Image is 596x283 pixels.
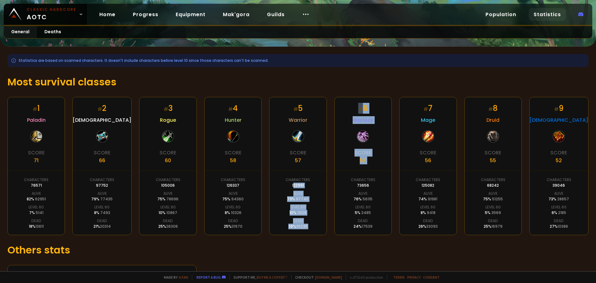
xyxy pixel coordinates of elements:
a: Classic HardcoreAOTC [4,4,87,25]
div: Dead [293,218,303,224]
div: 10 % [159,210,177,216]
div: 57 [295,157,301,164]
div: 25 % [484,224,503,229]
div: Characters [24,177,48,183]
span: Mage [421,116,435,124]
span: [DEMOGRAPHIC_DATA] [73,116,131,124]
div: Characters [286,177,310,183]
div: Level 60 [485,204,501,210]
div: Alive [97,191,107,196]
div: 26 % [418,224,438,229]
div: Level 60 [355,204,371,210]
div: 9 [554,103,563,114]
div: 8 % [94,210,110,216]
small: # [228,106,233,113]
div: Score [485,149,501,157]
div: Score [290,149,306,157]
span: 33093 [426,224,438,229]
span: AOTC [27,7,76,22]
div: Dead [488,218,498,224]
span: 17539 [362,224,372,229]
a: Privacy [407,275,421,280]
a: Mak'gora [218,8,255,21]
div: 74 % [418,196,437,202]
div: 97752 [96,183,108,188]
div: 71 [34,157,38,164]
a: Terms [393,275,405,280]
a: Deaths [37,26,69,38]
div: 132991 [292,183,304,188]
span: 10386 [558,224,568,229]
small: # [293,106,298,113]
div: 5 [293,103,303,114]
div: 8 % [225,210,242,216]
div: 75 % [222,196,244,202]
span: Warrior [289,116,307,124]
div: 73656 [357,183,369,188]
div: 76 % [354,196,372,202]
div: 7 % [29,210,43,216]
span: 9418 [427,210,436,215]
div: 3 [164,103,173,114]
span: Hunter [225,116,242,124]
h1: Most survival classes [7,75,589,89]
div: 25 % [158,224,178,229]
span: 94360 [231,196,244,202]
span: 77435 [100,196,113,202]
a: [DOMAIN_NAME] [315,275,342,280]
span: 51255 [492,196,503,202]
span: 5141 [36,210,43,215]
div: 2 [97,103,106,114]
div: 73 % [549,196,569,202]
div: 57 [360,157,366,164]
div: 39046 [553,183,565,188]
div: Alive [423,191,433,196]
div: 75 % [483,196,503,202]
div: Level 60 [94,204,110,210]
div: Score [420,149,436,157]
div: Alive [293,191,303,196]
div: 52 [556,157,562,164]
div: Alive [228,191,238,196]
span: 28657 [557,196,569,202]
div: Dead [228,218,238,224]
a: Statistics [529,8,566,21]
div: 24 % [354,224,372,229]
div: 79 % [91,196,113,202]
div: Score [94,149,111,157]
div: Level 60 [551,204,567,210]
div: Level 60 [420,204,436,210]
div: Dead [423,218,433,224]
span: 56115 [363,196,372,202]
div: 6 [358,103,368,114]
span: Paladin [27,116,46,124]
div: 5 % [355,210,371,216]
span: 13128 [297,210,306,215]
div: 21 % [93,224,111,229]
div: Characters [90,177,114,183]
span: Made by [160,275,188,280]
small: # [488,106,493,113]
div: 58 [230,157,236,164]
div: Dead [554,218,564,224]
small: # [97,106,102,113]
span: 2185 [558,210,566,215]
div: 105006 [161,183,175,188]
div: Alive [32,191,41,196]
a: Equipment [171,8,210,21]
div: 76571 [31,183,42,188]
div: 7 [423,103,432,114]
small: Classic Hardcore [27,7,76,12]
div: 6 % [552,210,566,216]
a: Consent [423,275,440,280]
div: 4 [228,103,238,114]
div: Alive [488,191,498,196]
div: 56 [425,157,431,164]
div: 68242 [487,183,499,188]
div: 27 % [550,224,568,229]
div: Characters [351,177,375,183]
span: 35238 [296,224,307,229]
div: Characters [547,177,571,183]
div: 126337 [227,183,239,188]
div: Score [225,149,242,157]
